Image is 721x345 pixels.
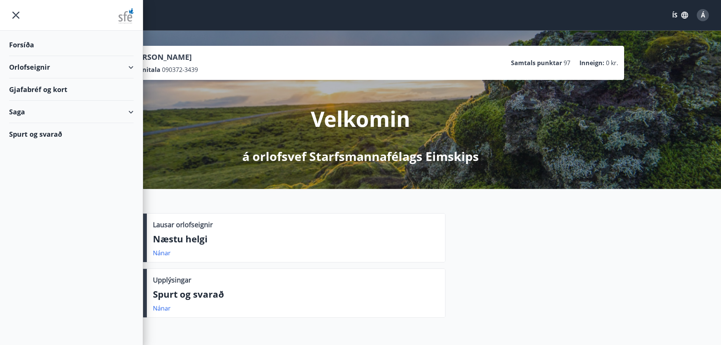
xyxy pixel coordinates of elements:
[131,52,198,62] p: [PERSON_NAME]
[694,6,712,24] button: Á
[153,288,439,301] p: Spurt og svarað
[9,78,134,101] div: Gjafabréf og kort
[579,59,604,67] p: Inneign :
[131,66,160,74] p: Kennitala
[564,59,570,67] span: 97
[153,249,171,257] a: Nánar
[242,148,479,165] p: á orlofsvef Starfsmannafélags Eimskips
[118,8,134,23] img: union_logo
[701,11,705,19] span: Á
[9,101,134,123] div: Saga
[311,104,410,133] p: Velkomin
[9,123,134,145] div: Spurt og svarað
[9,8,23,22] button: menu
[153,304,171,312] a: Nánar
[153,220,213,229] p: Lausar orlofseignir
[9,34,134,56] div: Forsíða
[153,275,191,285] p: Upplýsingar
[511,59,562,67] p: Samtals punktar
[668,8,692,22] button: ÍS
[162,66,198,74] span: 090372-3439
[9,56,134,78] div: Orlofseignir
[606,59,618,67] span: 0 kr.
[153,233,439,245] p: Næstu helgi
